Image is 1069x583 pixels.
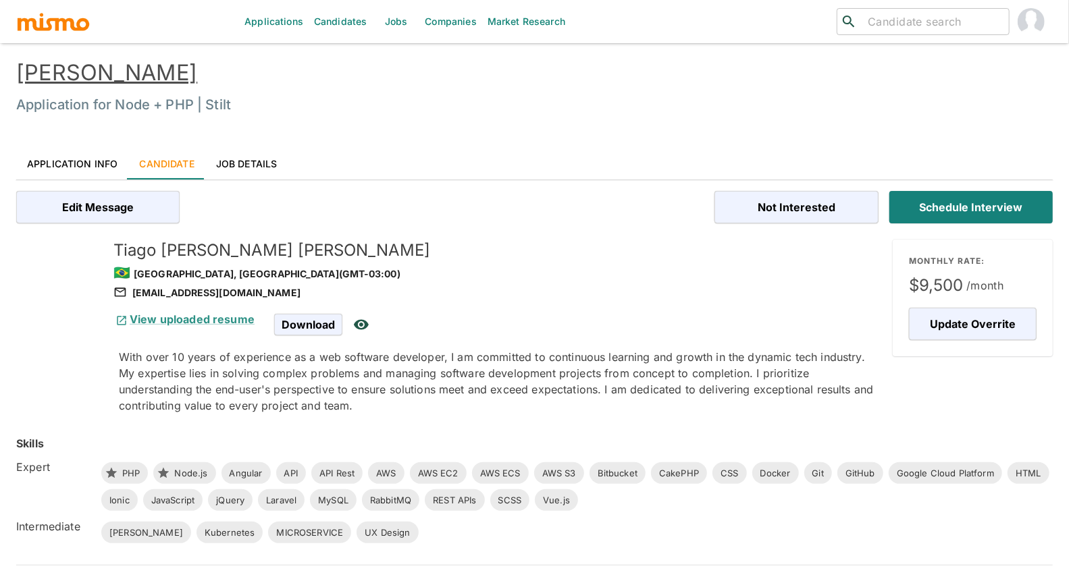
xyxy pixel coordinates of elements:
span: CakePHP [651,467,707,480]
div: [GEOGRAPHIC_DATA], [GEOGRAPHIC_DATA] (GMT-03:00) [113,261,882,284]
span: Kubernetes [197,526,263,540]
span: SCSS [490,494,530,507]
span: $9,500 [909,275,1037,296]
span: Angular [221,467,271,480]
button: Edit Message [16,191,180,223]
span: AWS EC2 [410,467,467,480]
h6: Application for Node + PHP | Stilt [16,94,1053,115]
span: CSS [712,467,746,480]
span: REST APIs [425,494,484,507]
h5: Tiago [PERSON_NAME] [PERSON_NAME] [113,240,882,261]
input: Candidate search [862,12,1003,31]
span: Ionic [101,494,138,507]
span: PHP [114,467,148,480]
a: Application Info [16,147,128,179]
h6: Skills [16,435,44,451]
span: Docker [752,467,799,480]
button: Not Interested [714,191,878,223]
span: UX Design [357,526,418,540]
a: Download [274,318,342,330]
span: Git [804,467,832,480]
span: AWS ECS [472,467,529,480]
span: Bitbucket [590,467,646,480]
button: Update Overrite [909,308,1037,340]
img: bn407eozdtmzyc5f31cju8eljfqy [16,240,97,321]
span: Node.js [166,467,215,480]
span: Google Cloud Platform [889,467,1002,480]
img: Carmen Vilachá [1018,8,1045,35]
a: Candidate [128,147,205,179]
span: GitHub [837,467,883,480]
span: RabbitMQ [362,494,419,507]
span: HTML [1008,467,1049,480]
span: AWS [368,467,404,480]
a: Job Details [205,147,288,179]
span: JavaScript [143,494,203,507]
span: API [276,467,306,480]
div: [EMAIL_ADDRESS][DOMAIN_NAME] [113,285,882,301]
button: Schedule Interview [889,191,1053,223]
span: /month [966,276,1004,295]
p: With over 10 years of experience as a web software developer, I am committed to continuous learni... [119,349,882,414]
span: MySQL [310,494,357,507]
img: logo [16,11,90,32]
p: MONTHLY RATE: [909,256,1037,267]
h6: Expert [16,459,90,475]
span: API Rest [311,467,363,480]
span: jQuery [208,494,253,507]
span: MICROSERVICE [268,526,351,540]
span: 🇧🇷 [113,265,130,281]
span: Laravel [258,494,305,507]
a: [PERSON_NAME] [16,59,197,86]
span: Vue.js [535,494,578,507]
h6: Intermediate [16,518,90,534]
span: AWS S3 [534,467,584,480]
a: View uploaded resume [113,312,255,326]
span: Download [274,314,342,335]
span: [PERSON_NAME] [101,526,191,540]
